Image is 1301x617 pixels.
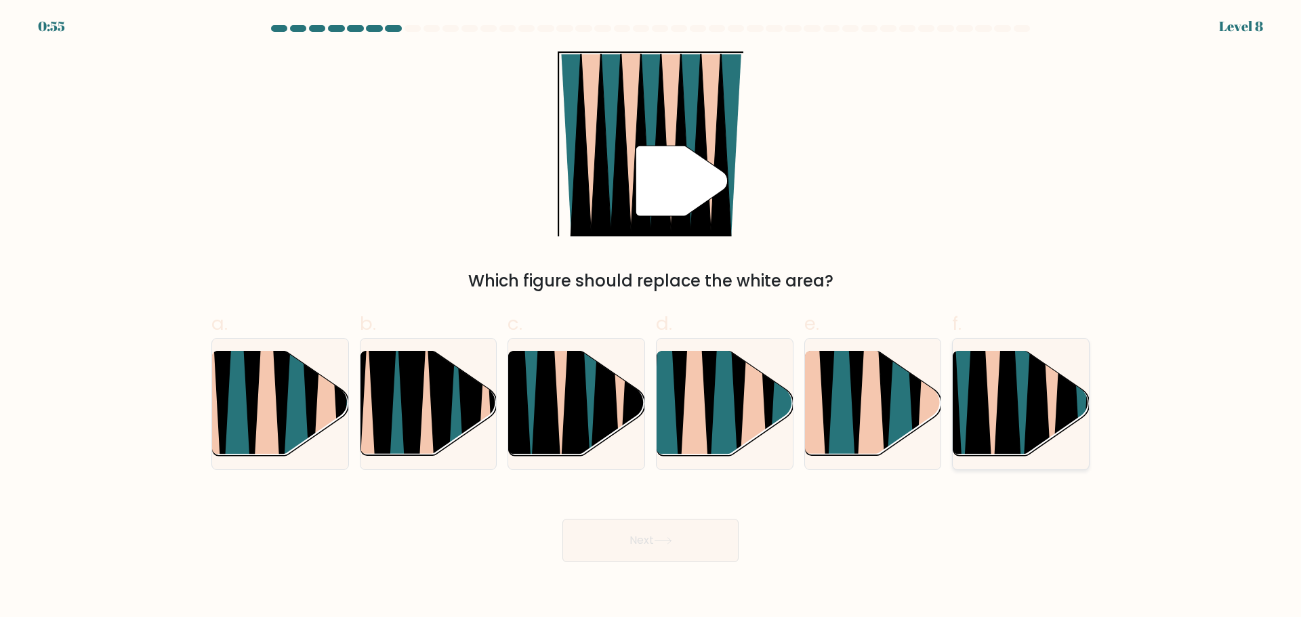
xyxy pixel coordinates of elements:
button: Next [562,519,739,562]
span: f. [952,310,962,337]
span: e. [804,310,819,337]
div: Which figure should replace the white area? [220,269,1081,293]
div: 0:55 [38,16,65,37]
span: c. [508,310,522,337]
span: b. [360,310,376,337]
div: Level 8 [1219,16,1263,37]
span: d. [656,310,672,337]
span: a. [211,310,228,337]
g: " [636,146,728,216]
